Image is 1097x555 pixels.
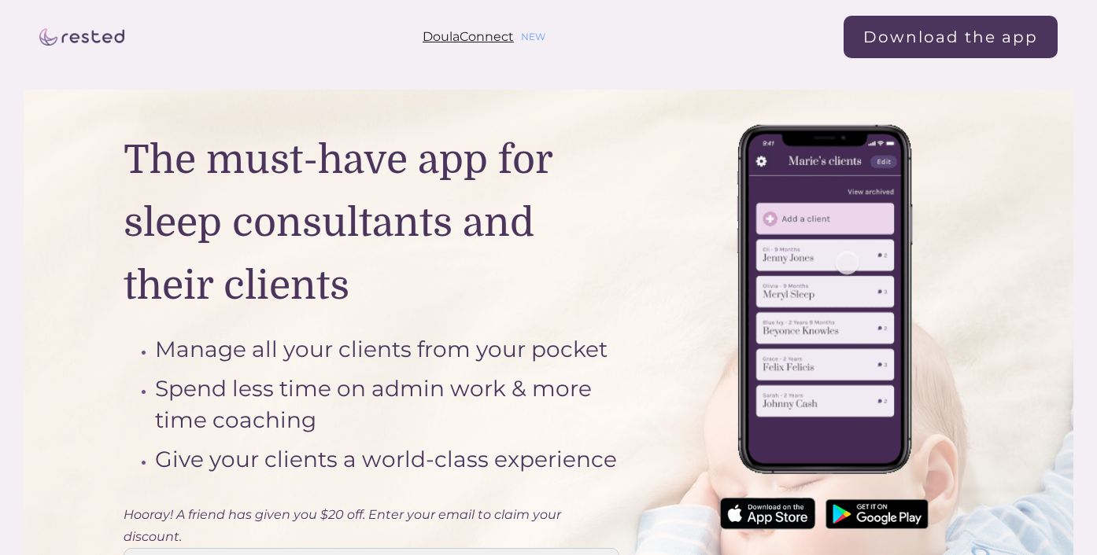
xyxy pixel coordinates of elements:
div: Manage all your clients from your pocket [155,333,619,365]
a: home [39,28,124,46]
div: Download the app [863,25,1038,49]
div: The must-have app for sleep consultants and their clients [124,97,619,318]
div: NEW [521,26,545,48]
em: Hooray! A friend has given you $20 off. Enter your email to claim your discount. [124,507,561,544]
a: Download the app [844,16,1058,58]
div: Give your clients a world-class experience [155,443,619,475]
a: DoulaConnect [423,26,514,48]
div: Spend less time on admin work & more time coaching [155,373,619,436]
